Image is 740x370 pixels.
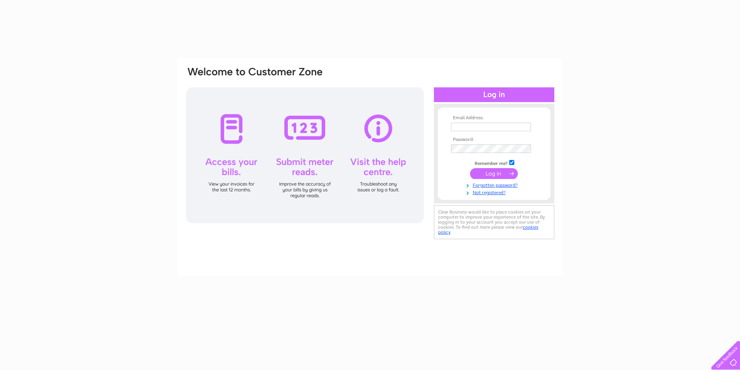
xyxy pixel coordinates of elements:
[451,181,539,188] a: Forgotten password?
[449,159,539,167] td: Remember me?
[434,205,554,239] div: Clear Business would like to place cookies on your computer to improve your experience of the sit...
[451,188,539,196] a: Not registered?
[449,137,539,142] th: Password:
[470,168,518,179] input: Submit
[438,224,538,235] a: cookies policy
[449,115,539,121] th: Email Address:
